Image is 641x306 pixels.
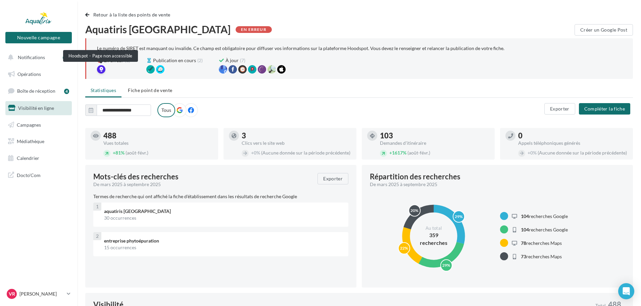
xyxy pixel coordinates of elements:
[579,103,630,115] button: Compléter la fiche
[528,150,537,156] span: 0%
[157,103,175,117] label: Tous
[85,11,173,19] button: Retour à la liste des points de vente
[242,141,351,145] div: Clics vers le site web
[5,32,72,43] button: Nouvelle campagne
[17,171,41,179] span: Docto'Com
[251,150,254,156] span: +
[63,55,68,60] div: 1
[93,181,312,188] div: De mars 2025 à septembre 2025
[4,67,73,81] a: Opérations
[521,227,529,232] span: 104
[518,132,628,139] div: 0
[380,132,489,139] div: 103
[618,283,634,299] div: Open Intercom Messenger
[521,240,562,246] span: recherches Maps
[521,213,568,219] span: recherches Google
[528,150,530,156] span: +
[317,173,348,184] button: Exporter
[18,54,45,60] span: Notifications
[17,71,41,77] span: Opérations
[521,254,562,259] span: recherches Maps
[85,24,231,34] span: Aquatiris [GEOGRAPHIC_DATA]
[261,150,350,156] span: (Aucune donnée sur la période précédente)
[576,105,633,111] a: Compléter la fiche
[521,227,568,232] span: recherches Google
[17,88,55,94] span: Boîte de réception
[518,141,628,145] div: Appels téléphoniques générés
[93,173,179,180] span: Mots-clés des recherches
[242,132,351,139] div: 3
[103,141,213,145] div: Vues totales
[5,288,72,300] a: VR [PERSON_NAME]
[370,173,460,180] div: Répartition des recherches
[521,213,529,219] span: 104
[128,87,172,93] span: Fiche point de vente
[63,50,138,62] div: Hoodspot - Page non accessible
[389,150,392,156] span: +
[17,122,41,127] span: Campagnes
[4,84,73,98] a: Boîte de réception4
[93,12,170,17] span: Retour à la liste des points de vente
[4,168,73,182] a: Docto'Com
[19,291,64,297] p: [PERSON_NAME]
[251,150,260,156] span: 0%
[4,101,73,115] a: Visibilité en ligne
[226,57,239,64] span: À jour
[521,240,526,246] span: 78
[93,193,348,200] p: Termes de recherche qui ont affiché la fiche d'établissement dans les résultats de recherche Google
[197,57,203,64] span: (2)
[17,155,39,161] span: Calendrier
[4,118,73,132] a: Campagnes
[104,215,343,221] div: 30 occurrences
[538,150,627,156] span: (Aucune donnée sur la période précédente)
[240,57,245,64] span: (7)
[104,244,343,251] div: 15 occurrences
[389,150,406,156] span: 1617%
[4,134,73,148] a: Médiathèque
[236,26,272,33] div: En erreur
[104,237,343,244] div: entreprise phytoépuration
[521,254,526,259] span: 73
[4,151,73,165] a: Calendrier
[93,203,101,211] div: 1
[103,132,213,139] div: 488
[153,57,196,64] span: Publication en cours
[104,208,343,215] div: aquatiris [GEOGRAPHIC_DATA]
[97,45,504,51] p: Le numéro de SIRET est manquant ou invalide. Ce champ est obligatoire pour diffuser vos informati...
[407,150,430,156] span: (août-févr.)
[113,150,125,156] span: 81%
[544,103,575,115] button: Exporter
[575,24,633,36] button: Créer un Google Post
[93,232,101,240] div: 2
[126,150,148,156] span: (août-févr.)
[380,141,489,145] div: Demandes d'itinéraire
[17,138,44,144] span: Médiathèque
[4,50,70,64] button: Notifications 1
[64,89,69,94] div: 4
[18,105,54,111] span: Visibilité en ligne
[9,291,15,297] span: VR
[370,181,620,188] div: De mars 2025 à septembre 2025
[113,150,115,156] span: +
